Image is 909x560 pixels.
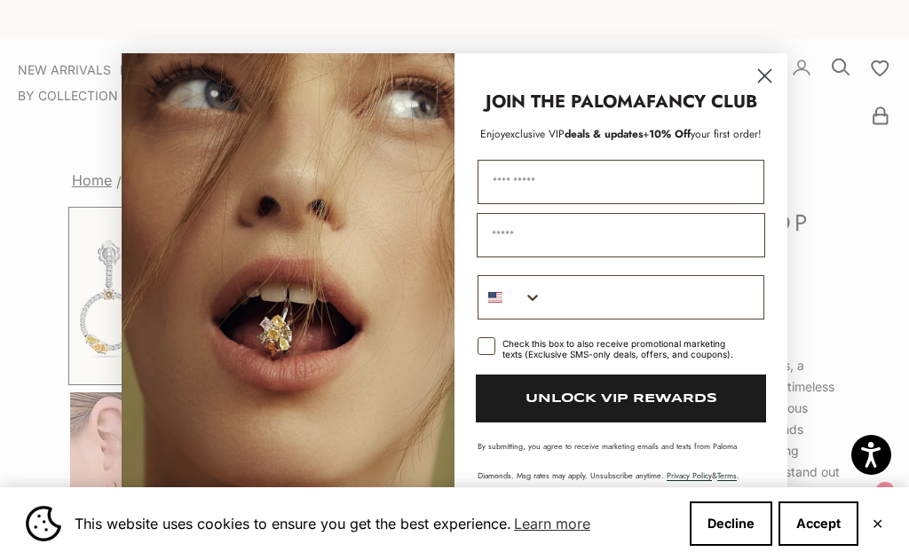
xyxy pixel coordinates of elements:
strong: JOIN THE PALOMA [486,89,646,114]
img: Cookie banner [26,506,61,541]
img: Loading... [122,53,454,508]
span: + your first order! [643,126,762,142]
button: Search Countries [478,276,542,319]
div: Check this box to also receive promotional marketing texts (Exclusive SMS-only deals, offers, and... [502,338,743,359]
p: By submitting, you agree to receive marketing emails and texts from Paloma Diamonds. Msg rates ma... [478,440,764,481]
span: This website uses cookies to ensure you get the best experience. [75,510,676,537]
a: Learn more [511,510,593,537]
a: Terms [717,469,737,481]
img: United States [488,290,502,304]
strong: FANCY CLUB [646,89,757,114]
button: Close [872,518,883,529]
button: Decline [690,501,772,546]
span: deals & updates [505,126,643,142]
button: UNLOCK VIP REWARDS [476,375,766,422]
input: Email [477,213,765,257]
input: First Name [478,160,764,204]
span: exclusive VIP [505,126,565,142]
a: Privacy Policy [667,469,712,481]
button: Close dialog [749,60,780,91]
span: Enjoy [480,126,505,142]
button: Accept [779,501,858,546]
span: 10% Off [649,126,691,142]
span: & . [667,469,739,481]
